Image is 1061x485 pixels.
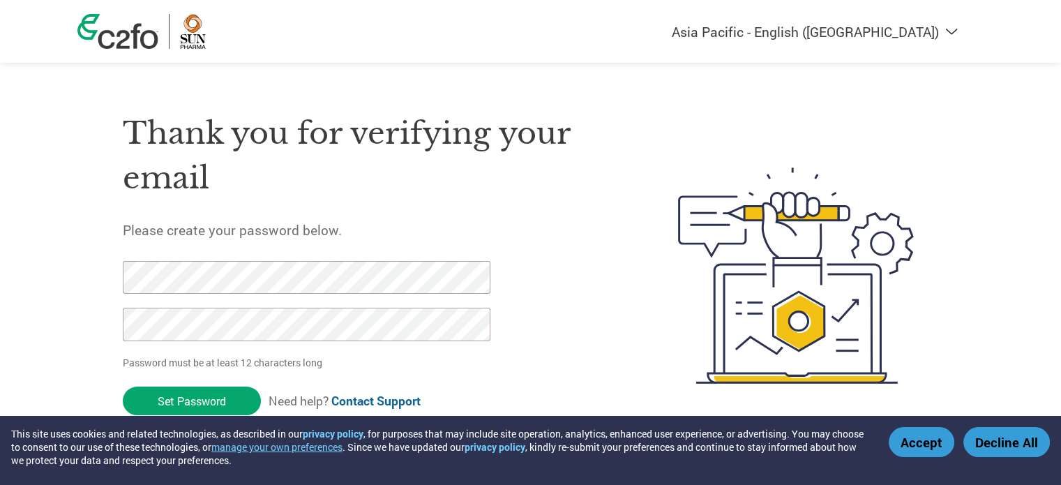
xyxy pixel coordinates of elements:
[77,14,158,49] img: c2fo logo
[963,427,1050,457] button: Decline All
[123,355,495,370] p: Password must be at least 12 characters long
[180,14,206,49] img: Sun Pharma
[211,440,343,454] button: manage your own preferences
[331,393,421,409] a: Contact Support
[653,91,939,461] img: create-password
[889,427,954,457] button: Accept
[123,111,612,201] h1: Thank you for verifying your email
[11,427,868,467] div: This site uses cookies and related technologies, as described in our , for purposes that may incl...
[269,393,421,409] span: Need help?
[123,221,612,239] h5: Please create your password below.
[465,440,525,454] a: privacy policy
[123,387,261,415] input: Set Password
[303,427,363,440] a: privacy policy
